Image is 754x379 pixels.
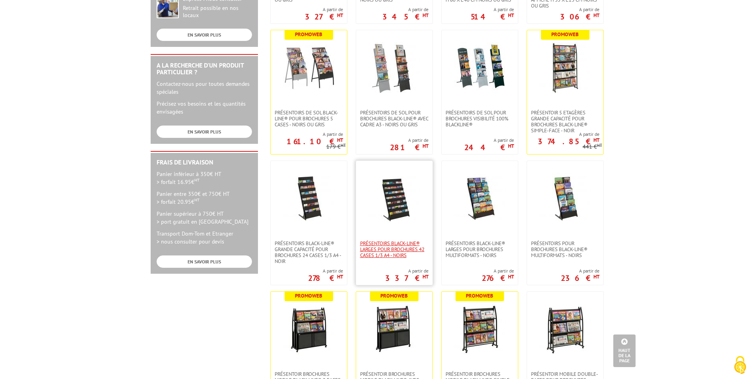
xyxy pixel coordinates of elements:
[275,110,343,128] span: Présentoirs de sol Black-Line® pour brochures 5 Cases - Noirs ou Gris
[271,110,347,128] a: Présentoirs de sol Black-Line® pour brochures 5 Cases - Noirs ou Gris
[390,145,428,150] p: 281 €
[157,62,252,76] h2: A la recherche d'un produit particulier ?
[454,173,506,224] img: Présentoirs Black-Line® larges pour brochures multiformats - Noirs
[337,12,343,19] sup: HT
[482,268,514,274] span: A partir de
[368,42,420,94] img: Présentoirs de sol pour brochures Black-Line® avec cadre A3 - Noirs ou Gris
[527,110,603,133] a: Présentoir 5 Etagères grande capacité pour brochures Black-Line® simple-face - Noir
[368,173,420,224] img: Présentoirs Black-Line® larges pour brochures 42 cases 1/3 A4 - Noirs
[157,29,252,41] a: EN SAVOIR PLUS
[561,268,599,274] span: A partir de
[454,304,506,355] img: Présentoir Brochures mobile Black-Line® simple-face large noir
[385,276,428,280] p: 337 €
[560,14,599,19] p: 306 €
[157,218,248,225] span: > port gratuit en [GEOGRAPHIC_DATA]
[337,273,343,280] sup: HT
[561,276,599,280] p: 236 €
[194,197,200,203] sup: HT
[287,139,343,144] p: 161.10 €
[295,292,322,299] b: Promoweb
[454,42,506,94] img: Présentoirs de sol pour brochures visibilité 100% Blackline®
[305,14,343,19] p: 327 €
[337,137,343,143] sup: HT
[531,110,599,133] span: Présentoir 5 Etagères grande capacité pour brochures Black-Line® simple-face - Noir
[356,240,432,258] a: Présentoirs Black-Line® larges pour brochures 42 cases 1/3 A4 - Noirs
[360,240,428,258] span: Présentoirs Black-Line® larges pour brochures 42 cases 1/3 A4 - Noirs
[157,126,252,138] a: EN SAVOIR PLUS
[390,137,428,143] span: A partir de
[464,137,514,143] span: A partir de
[382,6,428,13] span: A partir de
[593,12,599,19] sup: HT
[597,142,602,148] sup: HT
[305,6,343,13] span: A partir de
[341,142,346,148] sup: HT
[271,240,347,264] a: Présentoirs Black-Line® grande capacité pour brochures 24 cases 1/3 A4 - noir
[539,42,591,94] img: Présentoir 5 Etagères grande capacité pour brochures Black-Line® simple-face - Noir
[382,14,428,19] p: 345 €
[726,352,754,379] button: Cookies (fenêtre modale)
[283,173,335,224] img: Présentoirs Black-Line® grande capacité pour brochures 24 cases 1/3 A4 - noir
[446,240,514,258] span: Présentoirs Black-Line® larges pour brochures multiformats - Noirs
[527,131,599,137] span: A partir de
[446,110,514,128] span: Présentoirs de sol pour brochures visibilité 100% Blackline®
[275,240,343,264] span: Présentoirs Black-Line® grande capacité pour brochures 24 cases 1/3 A4 - noir
[538,139,599,144] p: 374.85 €
[527,240,603,258] a: Présentoirs pour Brochures Black-Line® multiformats - Noirs
[442,240,518,258] a: Présentoirs Black-Line® larges pour brochures multiformats - Noirs
[380,292,408,299] b: Promoweb
[157,190,252,206] p: Panier entre 350€ et 750€ HT
[613,335,636,367] a: Haut de la page
[466,292,493,299] b: Promoweb
[423,12,428,19] sup: HT
[157,198,200,205] span: > forfait 20.95€
[295,31,322,38] b: Promoweb
[183,5,252,19] div: Retrait possible en nos locaux
[423,143,428,149] sup: HT
[157,230,252,246] p: Transport Dom-Tom et Etranger
[539,304,591,355] img: Présentoir mobile double-faces pour brochures Black-Line® 6 tablettes inclinées - NOIR
[372,304,416,355] img: Présentoir brochures mobile Black-Line® avec réserve et 2 tablettes inclinées - NOIR
[730,355,750,375] img: Cookies (fenêtre modale)
[464,145,514,150] p: 244 €
[593,137,599,143] sup: HT
[271,131,343,137] span: A partir de
[157,100,252,116] p: Précisez vos besoins et les quantités envisagées
[326,144,346,150] p: 179 €
[471,14,514,19] p: 514 €
[508,273,514,280] sup: HT
[423,273,428,280] sup: HT
[551,31,579,38] b: Promoweb
[593,273,599,280] sup: HT
[360,110,428,128] span: Présentoirs de sol pour brochures Black-Line® avec cadre A3 - Noirs ou Gris
[283,304,335,355] img: Présentoir brochures mobile Black-Line® 2 faces + Réserve + 4 tablettes inclinées - Noir
[308,268,343,274] span: A partir de
[356,110,432,128] a: Présentoirs de sol pour brochures Black-Line® avec cadre A3 - Noirs ou Gris
[560,6,599,13] span: A partir de
[157,178,200,186] span: > forfait 16.95€
[157,210,252,226] p: Panier supérieur à 750€ HT
[508,143,514,149] sup: HT
[539,173,591,224] img: Présentoirs pour Brochures Black-Line® multiformats - Noirs
[157,255,252,268] a: EN SAVOIR PLUS
[157,170,252,186] p: Panier inférieur à 350€ HT
[531,240,599,258] span: Présentoirs pour Brochures Black-Line® multiformats - Noirs
[194,177,200,183] sup: HT
[471,6,514,13] span: A partir de
[583,144,602,150] p: 441 €
[385,268,428,274] span: A partir de
[283,42,335,94] img: Présentoirs de sol Black-Line® pour brochures 5 Cases - Noirs ou Gris
[482,276,514,280] p: 276 €
[157,159,252,166] h2: Frais de Livraison
[157,80,252,96] p: Contactez-nous pour toutes demandes spéciales
[442,110,518,128] a: Présentoirs de sol pour brochures visibilité 100% Blackline®
[157,238,224,245] span: > nous consulter pour devis
[308,276,343,280] p: 278 €
[508,12,514,19] sup: HT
